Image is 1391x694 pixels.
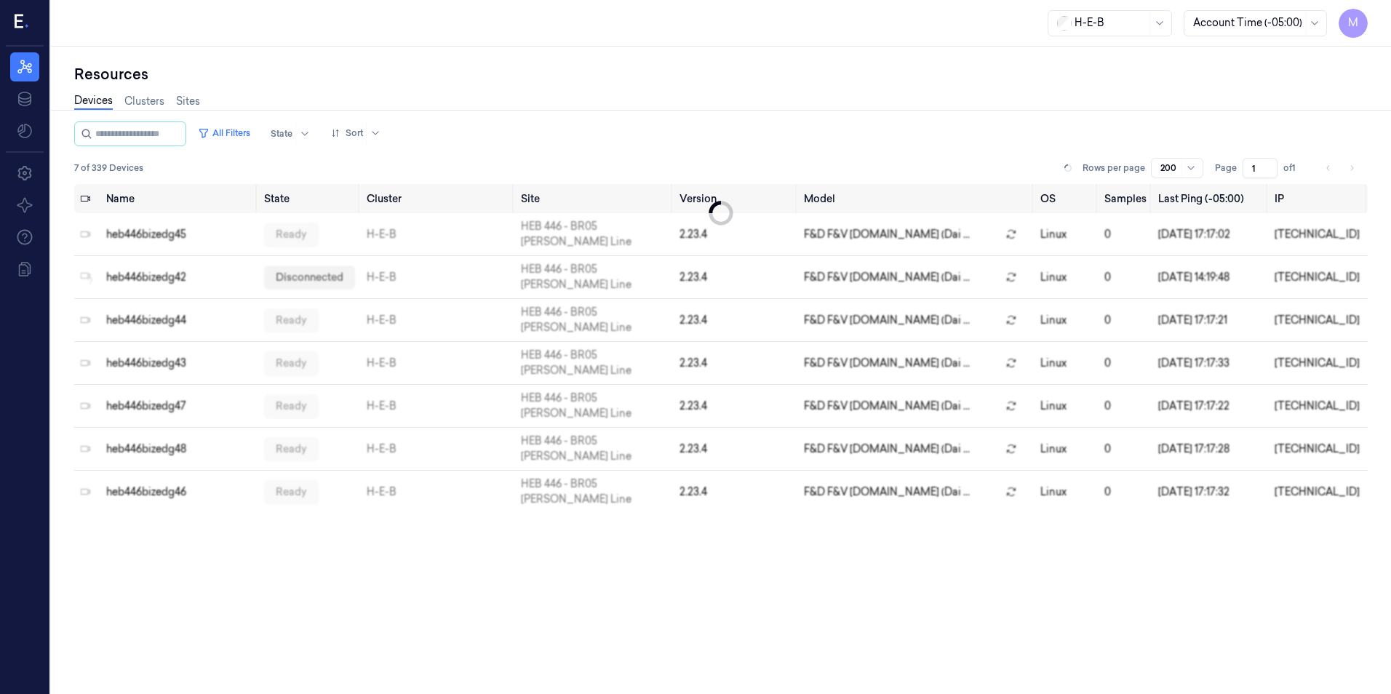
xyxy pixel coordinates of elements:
th: Last Ping (-05:00) [1152,184,1270,213]
a: HEB 446 - BR05 [PERSON_NAME] Line [521,263,631,291]
th: IP [1269,184,1368,213]
div: 2.23.4 [679,356,792,371]
div: 2.23.4 [679,399,792,414]
div: ready [264,394,319,418]
div: 2.23.4 [679,442,792,457]
div: [TECHNICAL_ID] [1275,356,1362,371]
div: [DATE] 17:17:21 [1158,313,1264,328]
span: 7 of 339 Devices [74,161,143,175]
p: linux [1040,270,1092,285]
a: HEB 446 - BR05 [PERSON_NAME] Line [521,348,631,377]
a: H-E-B [367,356,396,370]
a: Clusters [124,94,164,109]
div: heb446bizedg42 [106,270,252,285]
p: linux [1040,227,1092,242]
th: OS [1035,184,1098,213]
div: 0 [1104,484,1147,500]
div: 0 [1104,270,1147,285]
div: heb446bizedg44 [106,313,252,328]
div: [DATE] 17:17:22 [1158,399,1264,414]
div: [TECHNICAL_ID] [1275,484,1362,500]
div: heb446bizedg48 [106,442,252,457]
button: M [1339,9,1368,38]
a: H-E-B [367,442,396,455]
p: linux [1040,356,1092,371]
span: F&D F&V [DOMAIN_NAME] (Dai ... [804,270,970,285]
th: Version [674,184,798,213]
div: heb446bizedg47 [106,399,252,414]
div: [TECHNICAL_ID] [1275,227,1362,242]
div: [TECHNICAL_ID] [1275,442,1362,457]
div: ready [264,308,319,332]
div: [TECHNICAL_ID] [1275,313,1362,328]
div: disconnected [264,266,355,289]
a: HEB 446 - BR05 [PERSON_NAME] Line [521,306,631,334]
button: All Filters [192,121,256,145]
a: HEB 446 - BR05 [PERSON_NAME] Line [521,434,631,463]
div: ready [264,351,319,375]
div: 2.23.4 [679,313,792,328]
div: Resources [74,64,1368,84]
a: HEB 446 - BR05 [PERSON_NAME] Line [521,391,631,420]
nav: pagination [1318,158,1362,178]
div: ready [264,437,319,460]
div: [DATE] 17:17:02 [1158,227,1264,242]
div: ready [264,480,319,503]
div: [DATE] 17:17:32 [1158,484,1264,500]
div: 2.23.4 [679,227,792,242]
span: F&D F&V [DOMAIN_NAME] (Dai ... [804,227,970,242]
a: H-E-B [367,271,396,284]
span: F&D F&V [DOMAIN_NAME] (Dai ... [804,356,970,371]
a: H-E-B [367,314,396,327]
div: 0 [1104,356,1147,371]
th: State [258,184,361,213]
span: F&D F&V [DOMAIN_NAME] (Dai ... [804,484,970,500]
span: Page [1215,161,1237,175]
a: HEB 446 - BR05 [PERSON_NAME] Line [521,220,631,248]
a: Devices [74,93,113,110]
div: 0 [1104,399,1147,414]
div: [DATE] 17:17:28 [1158,442,1264,457]
span: F&D F&V [DOMAIN_NAME] (Dai ... [804,313,970,328]
a: HEB 446 - BR05 [PERSON_NAME] Line [521,477,631,506]
div: [DATE] 17:17:33 [1158,356,1264,371]
a: H-E-B [367,228,396,241]
th: Cluster [361,184,515,213]
div: heb446bizedg45 [106,227,252,242]
p: linux [1040,484,1092,500]
span: F&D F&V [DOMAIN_NAME] (Dai ... [804,442,970,457]
div: [DATE] 14:19:48 [1158,270,1264,285]
p: linux [1040,313,1092,328]
th: Site [515,184,674,213]
span: of 1 [1283,161,1307,175]
div: heb446bizedg43 [106,356,252,371]
div: [TECHNICAL_ID] [1275,270,1362,285]
th: Name [100,184,258,213]
div: 0 [1104,442,1147,457]
div: ready [264,223,319,246]
a: H-E-B [367,485,396,498]
div: 0 [1104,227,1147,242]
div: 2.23.4 [679,484,792,500]
div: 2.23.4 [679,270,792,285]
span: F&D F&V [DOMAIN_NAME] (Dai ... [804,399,970,414]
div: heb446bizedg46 [106,484,252,500]
div: 0 [1104,313,1147,328]
div: [TECHNICAL_ID] [1275,399,1362,414]
th: Model [798,184,1035,213]
p: linux [1040,442,1092,457]
p: Rows per page [1083,161,1145,175]
p: linux [1040,399,1092,414]
a: Sites [176,94,200,109]
th: Samples [1099,184,1152,213]
a: H-E-B [367,399,396,412]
